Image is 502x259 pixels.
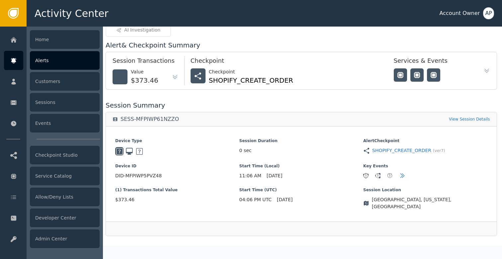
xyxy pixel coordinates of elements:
[239,147,252,154] span: 0 sec
[394,56,473,68] div: Services & Events
[4,145,100,165] a: Checkpoint Studio
[387,173,392,178] div: 1
[115,163,239,169] span: Device ID
[30,72,100,91] div: Customers
[4,187,100,207] a: Allow/Deny Lists
[372,196,487,210] span: [GEOGRAPHIC_DATA], [US_STATE], [GEOGRAPHIC_DATA]
[239,196,272,203] span: 04:06 PM UTC
[4,229,100,248] a: Admin Center
[439,9,480,17] div: Account Owner
[115,172,239,179] span: DID-MFPIWP5PVZ48
[363,187,487,193] span: Session Location
[433,148,445,154] span: (ver 7 )
[209,75,293,85] div: SHOPIFY_CREATE_ORDER
[191,56,380,68] div: Checkpoint
[115,196,239,203] span: $373.46
[4,208,100,227] a: Developer Center
[239,163,364,169] span: Start Time (Local)
[4,51,100,70] a: Alerts
[4,72,100,91] a: Customers
[106,40,497,50] div: Alert & Checkpoint Summary
[30,167,100,185] div: Service Catalog
[239,187,364,193] span: Start Time (UTC)
[277,196,293,203] span: [DATE]
[4,93,100,112] a: Sessions
[363,138,487,144] span: Alert Checkpoint
[30,229,100,248] div: Admin Center
[115,187,239,193] span: (1) Transactions Total Value
[376,173,380,178] div: 1
[106,100,497,110] div: Session Summary
[30,146,100,164] div: Checkpoint Studio
[363,163,487,169] span: Key Events
[372,147,431,154] a: SHOPIFY_CREATE_ORDER
[131,75,158,85] div: $373.46
[239,138,364,144] span: Session Duration
[4,166,100,186] a: Service Catalog
[30,30,100,49] div: Home
[131,68,158,75] div: Value
[239,172,261,179] span: 11:06 AM
[121,116,179,123] div: SESS-MFPIWP61NZZO
[30,93,100,112] div: Sessions
[113,56,178,68] div: Session Transactions
[483,7,494,19] button: AP
[364,173,368,178] div: 1
[267,172,282,179] span: [DATE]
[209,68,293,75] div: Checkpoint
[30,114,100,132] div: Events
[4,30,100,49] a: Home
[449,116,490,122] a: View Session Details
[30,188,100,206] div: Allow/Deny Lists
[30,51,100,70] div: Alerts
[35,6,109,21] span: Activity Center
[4,114,100,133] a: Events
[115,138,239,144] span: Device Type
[30,209,100,227] div: Developer Center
